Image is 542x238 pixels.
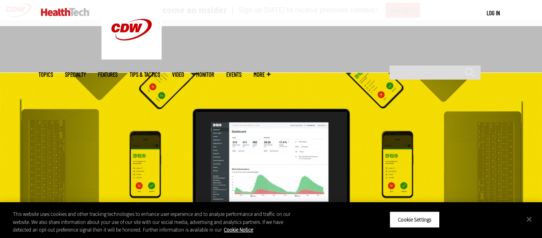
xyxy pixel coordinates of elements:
button: Close [520,210,538,228]
img: Home [41,8,89,16]
a: MonITor [196,72,214,78]
a: CDW [101,53,162,62]
div: This website uses cookies and other tracking technologies to enhance user experience and to analy... [13,210,298,234]
div: User menu [487,9,500,17]
a: Video [172,72,184,78]
a: Log in [487,9,500,16]
a: Events [226,72,242,78]
a: Features [98,72,118,78]
a: More information about your privacy [224,226,253,233]
span: Specialty [65,72,86,78]
span: More [254,72,270,78]
button: Cookie Settings [390,211,440,228]
span: Topics [39,72,53,78]
a: Tips & Tactics [130,72,160,78]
